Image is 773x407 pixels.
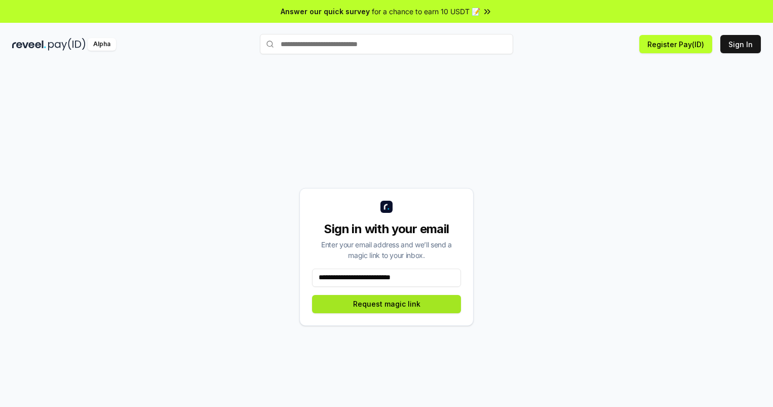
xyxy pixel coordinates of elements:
span: for a chance to earn 10 USDT 📝 [372,6,480,17]
button: Request magic link [312,295,461,313]
button: Register Pay(ID) [639,35,712,53]
img: pay_id [48,38,86,51]
span: Answer our quick survey [281,6,370,17]
img: reveel_dark [12,38,46,51]
button: Sign In [720,35,761,53]
div: Alpha [88,38,116,51]
img: logo_small [380,201,393,213]
div: Sign in with your email [312,221,461,237]
div: Enter your email address and we’ll send a magic link to your inbox. [312,239,461,261]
